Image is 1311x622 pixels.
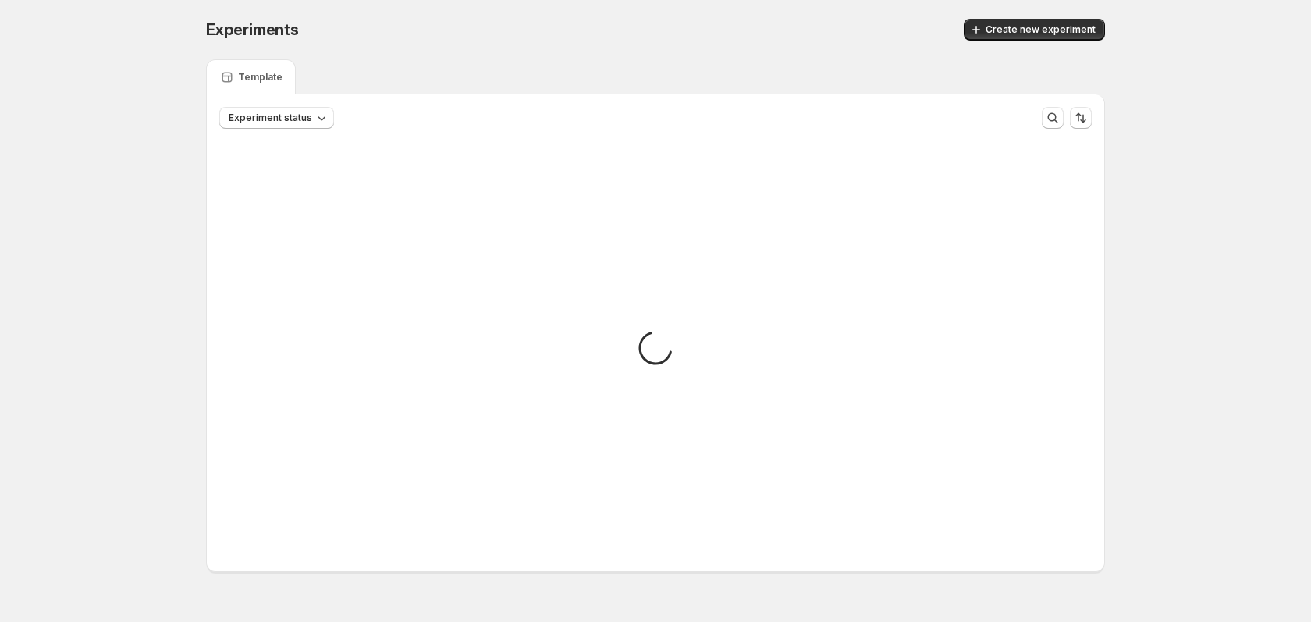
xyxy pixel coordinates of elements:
[238,71,282,84] p: Template
[964,19,1105,41] button: Create new experiment
[1070,107,1092,129] button: Sort the results
[229,112,312,124] span: Experiment status
[986,23,1096,36] span: Create new experiment
[206,20,299,39] span: Experiments
[219,107,334,129] button: Experiment status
